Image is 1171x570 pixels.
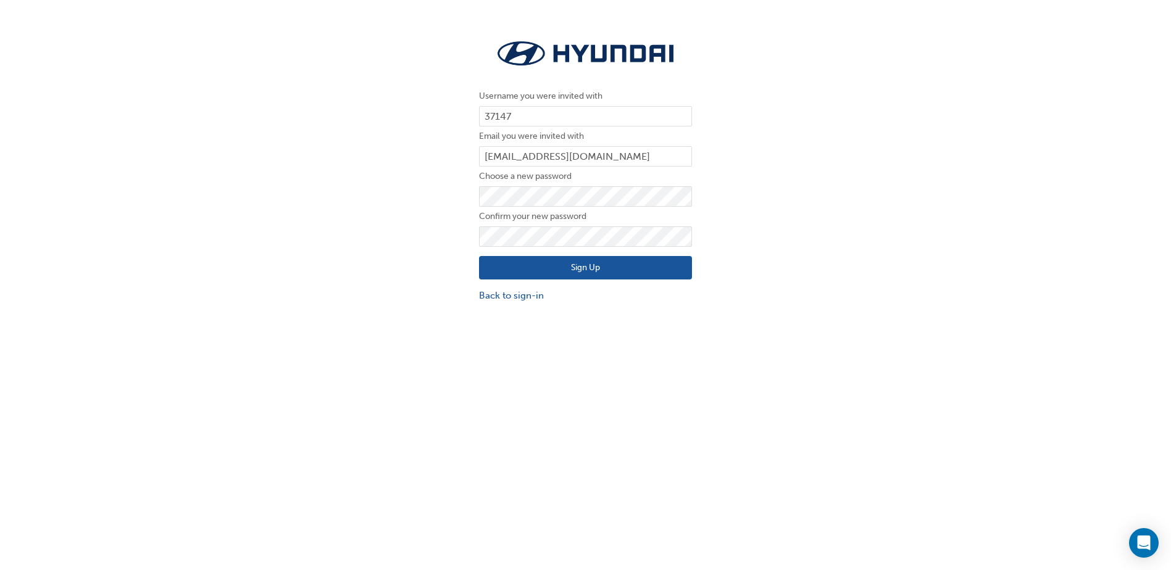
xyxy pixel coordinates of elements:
button: Sign Up [479,256,692,279]
input: Username [479,106,692,127]
label: Email you were invited with [479,129,692,144]
a: Back to sign-in [479,289,692,303]
label: Confirm your new password [479,209,692,224]
div: Open Intercom Messenger [1129,528,1159,558]
img: Trak [479,37,692,70]
label: Choose a new password [479,169,692,184]
label: Username you were invited with [479,89,692,104]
